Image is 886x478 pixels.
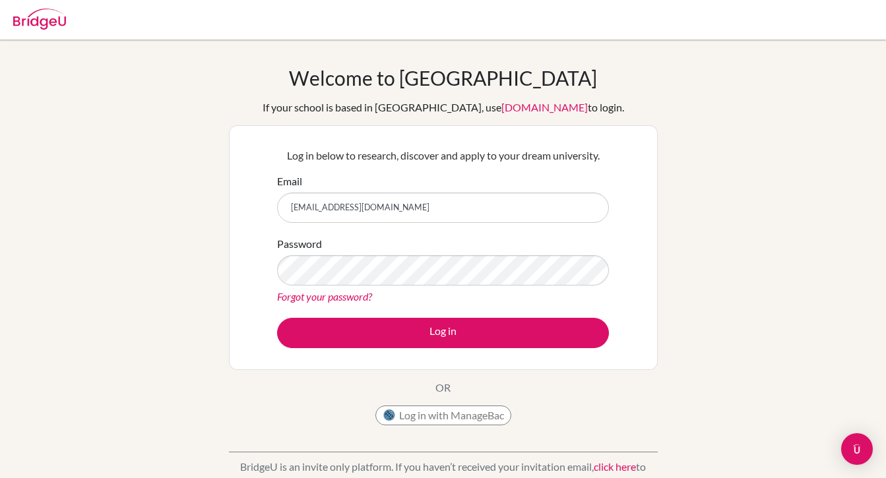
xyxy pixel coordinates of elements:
[501,101,588,113] a: [DOMAIN_NAME]
[277,236,322,252] label: Password
[277,290,372,303] a: Forgot your password?
[13,9,66,30] img: Bridge-U
[594,460,636,473] a: click here
[435,380,451,396] p: OR
[263,100,624,115] div: If your school is based in [GEOGRAPHIC_DATA], use to login.
[841,433,873,465] div: Open Intercom Messenger
[289,66,597,90] h1: Welcome to [GEOGRAPHIC_DATA]
[277,173,302,189] label: Email
[375,405,511,425] button: Log in with ManageBac
[277,318,609,348] button: Log in
[277,148,609,164] p: Log in below to research, discover and apply to your dream university.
